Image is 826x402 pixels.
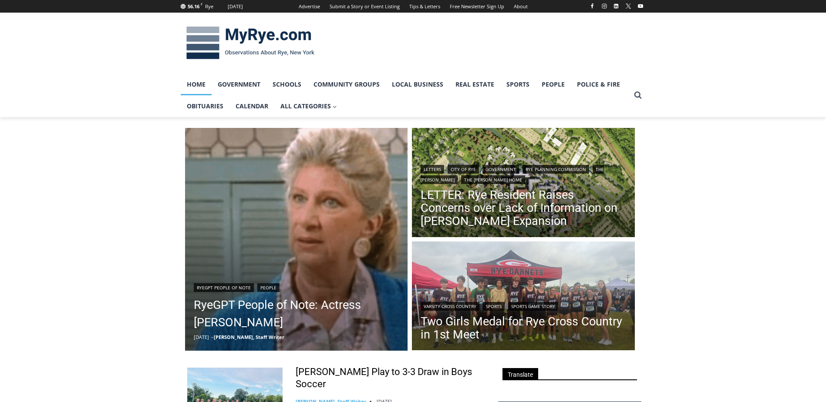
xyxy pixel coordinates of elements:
[185,128,408,351] img: (PHOTO: Sheridan in an episode of ALF. Public Domain.)
[536,74,571,95] a: People
[421,188,626,228] a: LETTER: Rye Resident Raises Concerns over Lack of Information on [PERSON_NAME] Expansion
[421,302,479,311] a: Varsity Cross Country
[630,87,646,103] button: View Search Form
[611,1,621,11] a: Linkedin
[194,283,254,292] a: RyeGPT People of Note
[571,74,626,95] a: Police & Fire
[214,334,284,340] a: [PERSON_NAME], Staff Writer
[257,283,280,292] a: People
[482,165,519,174] a: Government
[194,281,399,292] div: |
[599,1,610,11] a: Instagram
[307,74,386,95] a: Community Groups
[502,368,538,380] span: Translate
[623,1,634,11] a: X
[188,3,199,10] span: 56.16
[228,3,243,10] div: [DATE]
[635,1,646,11] a: YouTube
[500,74,536,95] a: Sports
[483,302,505,311] a: Sports
[523,165,589,174] a: Rye Planning Commission
[448,165,479,174] a: City of Rye
[461,175,525,184] a: The [PERSON_NAME] Home
[386,74,449,95] a: Local Business
[185,128,408,351] a: Read More RyeGPT People of Note: Actress Liz Sheridan
[412,241,635,353] a: Read More Two Girls Medal for Rye Cross Country in 1st Meet
[412,241,635,353] img: (PHOTO: The Rye Varsity Cross Country team after their first meet on Saturday, September 6, 2025....
[229,95,274,117] a: Calendar
[194,334,209,340] time: [DATE]
[587,1,597,11] a: Facebook
[274,95,343,117] a: All Categories
[181,95,229,117] a: Obituaries
[266,74,307,95] a: Schools
[449,74,500,95] a: Real Estate
[421,300,626,311] div: | |
[205,3,213,10] div: Rye
[181,20,320,66] img: MyRye.com
[201,2,202,7] span: F
[412,128,635,239] img: (PHOTO: Illustrative plan of The Osborn's proposed site plan from the July 10, 2025 planning comm...
[421,165,444,174] a: Letters
[421,163,626,184] div: | | | | |
[194,296,399,331] a: RyeGPT People of Note: Actress [PERSON_NAME]
[280,101,337,111] span: All Categories
[421,315,626,341] a: Two Girls Medal for Rye Cross Country in 1st Meet
[212,74,266,95] a: Government
[296,366,487,391] a: [PERSON_NAME] Play to 3-3 Draw in Boys Soccer
[181,74,212,95] a: Home
[508,302,558,311] a: Sports Game Story
[412,128,635,239] a: Read More LETTER: Rye Resident Raises Concerns over Lack of Information on Osborn Expansion
[211,334,214,340] span: –
[181,74,630,117] nav: Primary Navigation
